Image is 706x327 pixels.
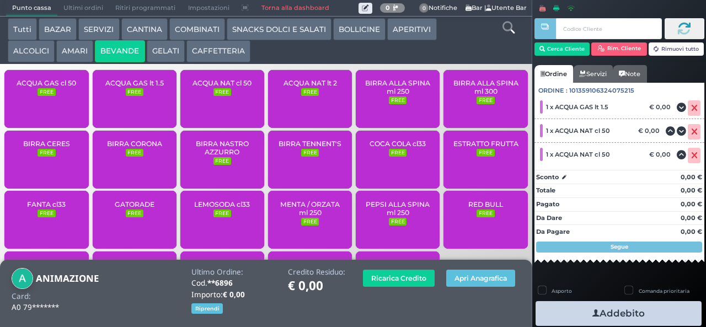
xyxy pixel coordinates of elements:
button: SNACKS DOLCI E SALATI [227,18,331,40]
b: ANIMAZIONE [36,272,99,285]
span: Ultimi ordini [57,1,109,16]
h4: Ultimo Ordine: [191,268,276,276]
small: FREE [477,210,494,217]
strong: Totale [536,186,555,194]
span: Ritiri programmati [109,1,181,16]
label: Comanda prioritaria [639,287,689,294]
span: BIRRA CORONA [107,140,162,148]
button: BEVANDE [95,40,145,62]
small: FREE [38,88,55,96]
small: FREE [126,88,143,96]
small: FREE [126,149,143,157]
button: Rim. Cliente [591,42,647,56]
strong: Segue [611,243,628,250]
span: Punto cassa [6,1,57,16]
span: 1 x ACQUA GAS lt 1.5 [546,103,608,111]
button: Tutti [8,18,37,40]
span: ACQUA GAS lt 1.5 [105,79,164,87]
button: BOLLICINE [333,18,386,40]
button: GELATI [147,40,185,62]
h4: Card: [12,292,31,301]
button: Addebito [536,301,702,326]
span: Ordine : [538,86,568,95]
span: BIRRA CERES [23,140,70,148]
a: Ordine [534,65,573,83]
span: 1 x ACQUA NAT cl 50 [546,151,610,158]
input: Codice Cliente [556,18,661,39]
h4: Importo: [191,291,276,299]
span: Impostazioni [182,1,236,16]
button: ALCOLICI [8,40,55,62]
strong: Sconto [536,173,559,182]
span: MENTA / ORZATA ml 250 [277,200,343,217]
strong: Da Dare [536,214,562,222]
button: Riprendi [191,303,223,314]
span: FANTA cl33 [27,200,66,208]
strong: 0,00 € [681,186,702,194]
h4: Credito Residuo: [288,268,345,276]
h1: € 0,00 [288,279,345,293]
span: 101359106324075215 [569,86,634,95]
b: € 0,00 [223,290,245,299]
small: FREE [389,97,407,104]
small: FREE [38,149,55,157]
label: Asporto [552,287,572,294]
h4: Cod. [191,279,276,287]
button: Cerca Cliente [534,42,590,56]
a: Torna alla dashboard [255,1,335,16]
div: € 0,00 [637,127,665,135]
strong: 0,00 € [681,173,702,181]
small: FREE [38,210,55,217]
span: LEMOSODA cl33 [194,200,250,208]
small: FREE [301,88,319,96]
button: AMARI [56,40,93,62]
small: FREE [301,218,319,226]
strong: 0,00 € [681,228,702,235]
span: BIRRA ALLA SPINA ml 300 [453,79,518,95]
span: PEPSI ALLA SPINA ml 250 [365,200,431,217]
a: Servizi [573,65,613,83]
button: BAZAR [39,18,77,40]
button: APERITIVI [387,18,436,40]
b: 0 [386,4,390,12]
span: ACQUA NAT lt 2 [284,79,337,87]
span: ACQUA GAS cl 50 [17,79,76,87]
small: FREE [301,149,319,157]
div: € 0,00 [648,103,676,111]
button: SERVIZI [78,18,119,40]
small: FREE [389,218,407,226]
span: 1 x ACQUA NAT cl 50 [546,127,610,135]
strong: Da Pagare [536,228,570,235]
span: RED BULL [468,200,503,208]
span: GATORADE [115,200,154,208]
img: ANIMAZIONE [12,268,33,290]
strong: Pagato [536,200,559,208]
span: BIRRA ALLA SPINA ml 250 [365,79,431,95]
button: CANTINA [121,18,168,40]
span: ESTRATTO FRUTTA [453,140,518,148]
div: € 0,00 [648,151,676,158]
small: FREE [389,149,407,157]
small: FREE [477,149,494,157]
span: 0 [419,3,429,13]
small: FREE [126,210,143,217]
small: FREE [213,157,231,165]
span: ACQUA NAT cl 50 [192,79,252,87]
button: Apri Anagrafica [446,270,515,287]
strong: 0,00 € [681,214,702,222]
small: FREE [213,88,231,96]
button: Ricarica Credito [363,270,435,287]
small: FREE [477,97,494,104]
button: CAFFETTERIA [186,40,250,62]
button: COMBINATI [169,18,225,40]
span: COCA COLA cl33 [370,140,426,148]
button: Rimuovi tutto [649,42,704,56]
a: Note [613,65,646,83]
span: BIRRA TENNENT'S [279,140,341,148]
span: BIRRA NASTRO AZZURRO [190,140,255,156]
small: FREE [213,210,231,217]
strong: 0,00 € [681,200,702,208]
